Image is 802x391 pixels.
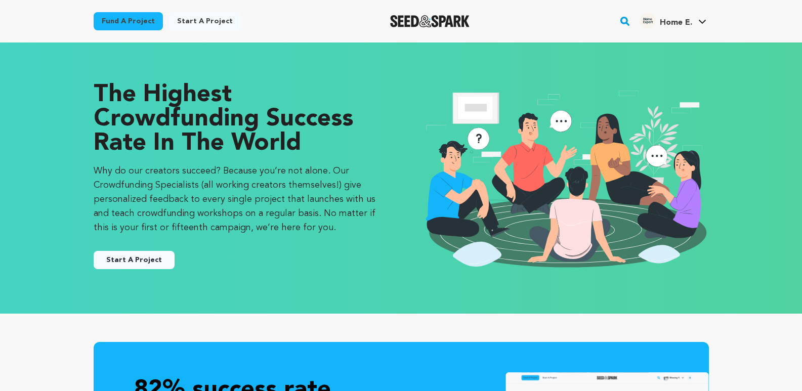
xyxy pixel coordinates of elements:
a: Start a project [169,12,241,30]
div: Home E.'s Profile [640,13,692,29]
p: Why do our creators succeed? Because you’re not alone. Our Crowdfunding Specialists (all working ... [94,164,381,235]
a: Seed&Spark Homepage [390,15,470,27]
a: Home E.'s Profile [638,11,708,29]
span: Home E. [660,19,692,27]
img: seedandspark start project illustration image [421,83,709,273]
a: Fund a project [94,12,163,30]
span: Home E.'s Profile [638,11,708,32]
img: Seed&Spark Logo Dark Mode [390,15,470,27]
p: The Highest Crowdfunding Success Rate in the World [94,83,381,156]
button: Start A Project [94,251,175,269]
img: 3d5bad2a7339684f.png [640,13,656,29]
